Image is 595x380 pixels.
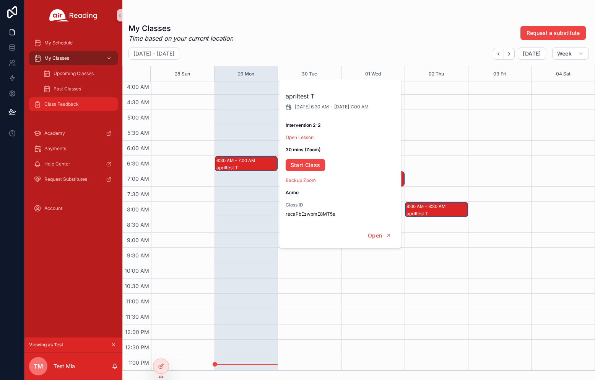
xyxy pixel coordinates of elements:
span: Academy [44,130,65,136]
span: 8:00 AM [125,206,151,213]
button: 29 Mon [238,66,254,82]
span: Upcoming Classes [54,70,94,77]
span: 8:30 AM [125,221,151,228]
span: 11:30 AM [124,313,151,320]
a: Help Center [29,157,118,171]
span: 9:00 AM [125,237,151,243]
span: 10:00 AM [123,267,151,274]
div: apriltest T [216,165,277,171]
div: scrollable content [24,31,122,225]
h1: My Classes [128,23,233,34]
strong: Intervention 2-2 [286,122,320,128]
a: Open Lesson [286,134,314,140]
span: 4:30 AM [125,99,151,105]
button: Back [493,48,504,60]
span: Class ID [286,202,396,208]
a: Past Classes [38,82,118,96]
span: Week [557,50,572,57]
span: 6:30 AM [125,160,151,167]
span: 12:00 PM [123,329,151,335]
button: Next [504,48,515,60]
strong: Acme [286,190,299,195]
span: Payments [44,146,66,152]
span: TM [34,362,43,371]
p: Test Mia [54,362,75,370]
span: 12:30 PM [123,344,151,351]
a: Account [29,201,118,215]
span: Request a substitute [527,29,580,37]
span: 4:00 AM [125,84,151,90]
span: Help Center [44,161,70,167]
span: Open [368,232,382,239]
button: Week [552,47,589,60]
div: 6:30 AM – 7:00 AMapriltest T [215,156,278,171]
span: 6:00 AM [125,145,151,151]
button: 01 Wed [365,66,381,82]
span: 5:30 AM [125,129,151,136]
span: My Classes [44,55,69,61]
span: 5:00 AM [125,114,151,121]
span: [DATE] 7:00 AM [334,104,369,110]
button: 02 Thu [429,66,444,82]
button: [DATE] [518,47,546,60]
div: 8:00 AM – 8:30 AMapriltest T [405,202,468,217]
span: 7:00 AM [125,175,151,182]
a: Start Class [286,159,325,171]
button: Request a substitute [520,26,586,40]
button: 04 Sat [556,66,571,82]
div: 6:30 AM – 7:00 AM [216,157,257,164]
span: Account [44,205,62,211]
span: Request Substitutes [44,176,87,182]
button: 28 Sun [175,66,190,82]
span: Past Classes [54,86,81,92]
h2: apriltest T [286,92,396,101]
strong: 30 mins (Zoom) [286,147,320,152]
span: recaPbEzwbmE8MT5s [286,211,396,217]
a: Class Feedback [29,97,118,111]
button: Open [363,229,396,242]
span: - [330,104,333,110]
em: Time based on your current location [128,34,233,43]
button: 30 Tue [302,66,317,82]
a: Backup Zoom [286,177,316,183]
a: Upcoming Classes [38,67,118,80]
div: 8:00 AM – 8:30 AM [406,203,447,210]
span: 10:30 AM [123,283,151,289]
span: My Schedule [44,40,73,46]
img: App logo [49,9,98,21]
span: 11:00 AM [124,298,151,305]
span: [DATE] [523,50,541,57]
span: 7:30 AM [125,191,151,197]
span: 9:30 AM [125,252,151,259]
h2: [DATE] – [DATE] [133,50,174,57]
a: Academy [29,126,118,140]
button: 03 Fri [493,66,506,82]
div: apriltest T [406,211,467,217]
span: 1:00 PM [127,359,151,366]
a: My Schedule [29,36,118,50]
a: Request Substitutes [29,172,118,186]
span: Class Feedback [44,101,79,107]
span: Viewing as Test [29,342,63,348]
a: My Classes [29,51,118,65]
a: Payments [29,142,118,156]
span: [DATE] 6:30 AM [295,104,329,110]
